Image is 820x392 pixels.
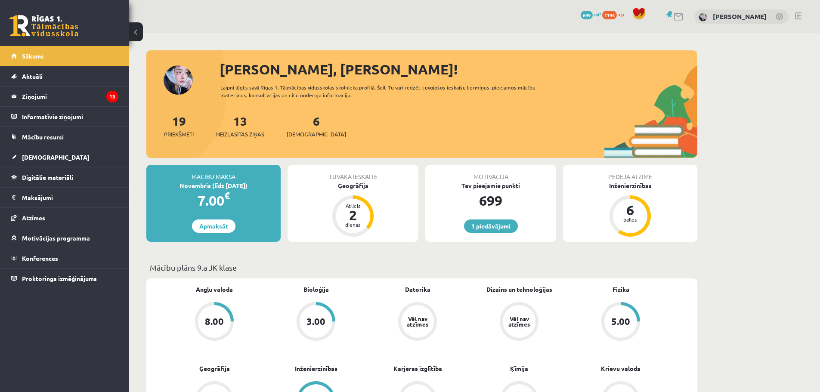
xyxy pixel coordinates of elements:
[11,86,118,106] a: Ziņojumi13
[11,248,118,268] a: Konferences
[611,317,630,326] div: 5.00
[220,59,697,80] div: [PERSON_NAME], [PERSON_NAME]!
[618,11,624,18] span: xp
[164,113,194,139] a: 19Priekšmeti
[106,91,118,102] i: 13
[199,364,230,373] a: Ģeogrāfija
[581,11,601,18] a: 699 mP
[164,130,194,139] span: Priekšmeti
[196,285,233,294] a: Angļu valoda
[11,127,118,147] a: Mācību resursi
[507,316,531,327] div: Vēl nav atzīmes
[405,316,430,327] div: Vēl nav atzīmes
[713,12,767,21] a: [PERSON_NAME]
[224,189,230,202] span: €
[617,203,643,217] div: 6
[468,302,570,343] a: Vēl nav atzīmes
[287,130,346,139] span: [DEMOGRAPHIC_DATA]
[11,167,118,187] a: Digitālie materiāli
[601,364,641,373] a: Krievu valoda
[22,173,73,181] span: Digitālie materiāli
[425,190,556,211] div: 699
[510,364,528,373] a: Ķīmija
[464,219,518,233] a: 1 piedāvājumi
[22,86,118,106] legend: Ziņojumi
[22,72,43,80] span: Aktuāli
[22,107,118,127] legend: Informatīvie ziņojumi
[613,285,629,294] a: Fizika
[22,214,45,222] span: Atzīmes
[22,188,118,207] legend: Maksājumi
[22,153,90,161] span: [DEMOGRAPHIC_DATA]
[288,181,418,238] a: Ģeogrāfija Atlicis 2 dienas
[265,302,367,343] a: 3.00
[11,46,118,66] a: Sākums
[617,217,643,222] div: balles
[146,181,281,190] div: Novembris (līdz [DATE])
[563,165,697,181] div: Pēdējā atzīme
[22,52,44,60] span: Sākums
[11,228,118,248] a: Motivācijas programma
[22,234,90,242] span: Motivācijas programma
[146,190,281,211] div: 7.00
[287,113,346,139] a: 6[DEMOGRAPHIC_DATA]
[303,285,329,294] a: Bioloģija
[367,302,468,343] a: Vēl nav atzīmes
[295,364,337,373] a: Inženierzinības
[22,275,97,282] span: Proktoringa izmēģinājums
[11,66,118,86] a: Aktuāli
[563,181,697,190] div: Inženierzinības
[11,107,118,127] a: Informatīvie ziņojumi
[22,133,64,141] span: Mācību resursi
[405,285,430,294] a: Datorika
[192,219,235,233] a: Apmaksāt
[340,208,366,222] div: 2
[288,181,418,190] div: Ģeogrāfija
[11,269,118,288] a: Proktoringa izmēģinājums
[340,222,366,227] div: dienas
[486,285,552,294] a: Dizains un tehnoloģijas
[164,302,265,343] a: 8.00
[11,147,118,167] a: [DEMOGRAPHIC_DATA]
[146,165,281,181] div: Mācību maksa
[306,317,325,326] div: 3.00
[216,130,264,139] span: Neizlasītās ziņas
[9,15,78,37] a: Rīgas 1. Tālmācības vidusskola
[602,11,617,19] span: 1194
[570,302,671,343] a: 5.00
[699,13,707,22] img: Viktorija Iļjina
[340,203,366,208] div: Atlicis
[205,317,224,326] div: 8.00
[220,83,551,99] div: Laipni lūgts savā Rīgas 1. Tālmācības vidusskolas skolnieka profilā. Šeit Tu vari redzēt tuvojošo...
[22,254,58,262] span: Konferences
[425,181,556,190] div: Tev pieejamie punkti
[288,165,418,181] div: Tuvākā ieskaite
[563,181,697,238] a: Inženierzinības 6 balles
[393,364,442,373] a: Karjeras izglītība
[594,11,601,18] span: mP
[11,208,118,228] a: Atzīmes
[11,188,118,207] a: Maksājumi
[602,11,628,18] a: 1194 xp
[150,262,694,273] p: Mācību plāns 9.a JK klase
[425,165,556,181] div: Motivācija
[581,11,593,19] span: 699
[216,113,264,139] a: 13Neizlasītās ziņas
